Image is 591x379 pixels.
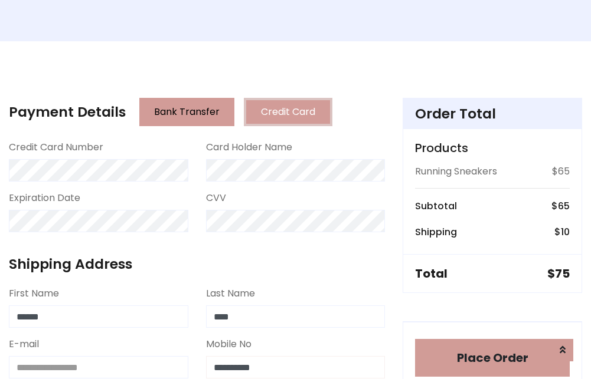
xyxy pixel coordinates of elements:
[9,191,80,205] label: Expiration Date
[415,266,448,281] h5: Total
[415,339,570,377] button: Place Order
[206,337,252,351] label: Mobile No
[547,266,570,281] h5: $
[415,164,497,179] p: Running Sneakers
[9,104,126,120] h4: Payment Details
[206,140,292,154] label: Card Holder Name
[551,200,570,212] h6: $
[561,225,570,239] span: 10
[9,337,39,351] label: E-mail
[415,141,570,155] h5: Products
[554,226,570,238] h6: $
[415,226,457,238] h6: Shipping
[206,286,255,301] label: Last Name
[139,98,234,126] button: Bank Transfer
[415,106,570,122] h4: Order Total
[9,286,59,301] label: First Name
[206,191,226,205] label: CVV
[9,140,103,154] label: Credit Card Number
[415,200,457,212] h6: Subtotal
[9,256,385,272] h4: Shipping Address
[552,164,570,179] p: $65
[558,199,570,213] span: 65
[555,265,570,282] span: 75
[244,98,332,126] button: Credit Card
